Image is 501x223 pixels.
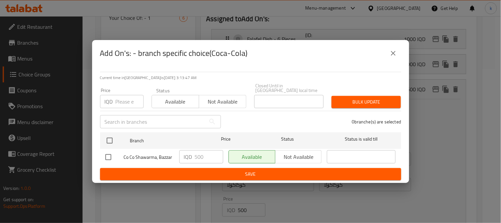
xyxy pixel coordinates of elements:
button: Not available [199,95,246,108]
button: Save [100,168,401,180]
span: Co Co Shawarma, Bazzar [124,153,174,161]
span: Branch [130,137,198,145]
span: Price [204,135,248,143]
input: Please enter price [195,150,223,163]
button: Available [152,95,199,108]
p: Current time in [GEOGRAPHIC_DATA] is [DATE] 3:13:47 AM [100,75,401,81]
span: Not available [202,97,244,107]
button: Bulk update [332,96,401,108]
input: Search in branches [100,115,206,128]
p: IQD [184,153,192,161]
span: Status is valid till [327,135,396,143]
span: Save [105,170,396,178]
h2: Add On's: - branch specific choice(Coca-Cola) [100,48,248,59]
input: Please enter price [116,95,144,108]
span: Bulk update [337,98,396,106]
span: Available [155,97,197,107]
button: close [385,45,401,61]
p: 0 branche(s) are selected [352,118,401,125]
span: Status [253,135,322,143]
p: IQD [105,98,113,106]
